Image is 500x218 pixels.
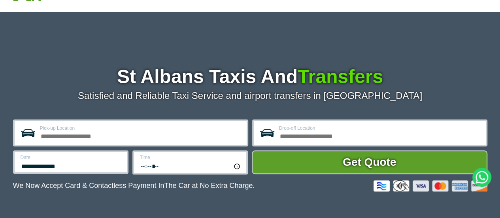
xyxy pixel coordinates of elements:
label: Pick-up Location [40,126,242,131]
label: Date [21,155,122,160]
h1: St Albans Taxis And [13,67,487,86]
p: We Now Accept Card & Contactless Payment In [13,182,255,190]
img: Credit And Debit Cards [374,180,487,191]
label: Time [140,155,242,160]
span: Transfers [298,66,383,87]
p: Satisfied and Reliable Taxi Service and airport transfers in [GEOGRAPHIC_DATA] [13,90,487,101]
button: Get Quote [252,150,487,174]
label: Drop-off Location [279,126,481,131]
span: The Car at No Extra Charge. [164,182,255,190]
